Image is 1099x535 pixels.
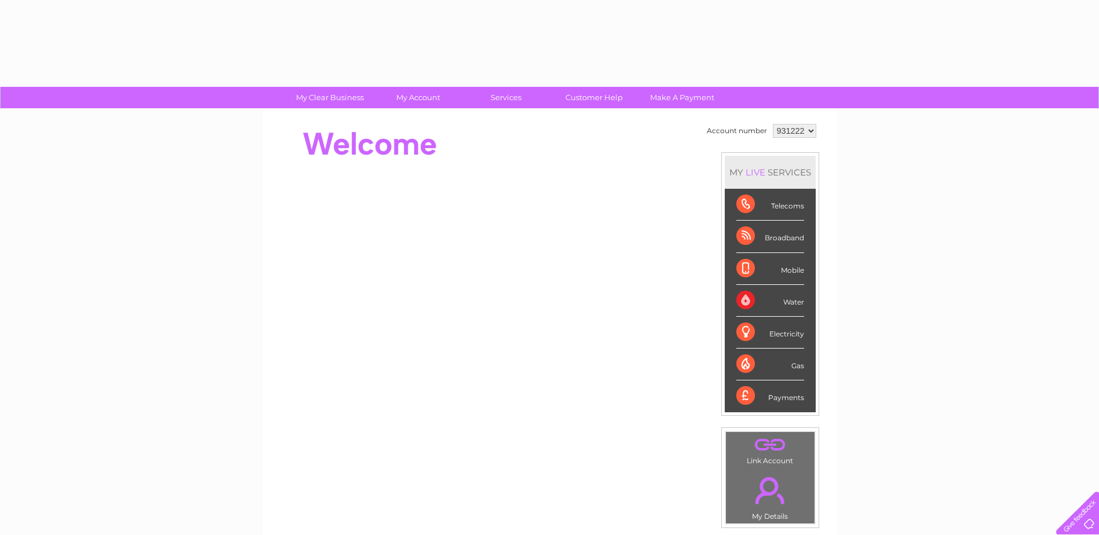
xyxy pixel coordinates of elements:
a: Make A Payment [634,87,730,108]
div: Broadband [736,221,804,252]
a: . [729,435,812,455]
td: My Details [725,467,815,524]
div: Payments [736,380,804,412]
td: Account number [704,121,770,141]
a: My Clear Business [282,87,378,108]
a: Services [458,87,554,108]
div: Gas [736,349,804,380]
div: Electricity [736,317,804,349]
a: Customer Help [546,87,642,108]
div: Telecoms [736,189,804,221]
td: Link Account [725,431,815,468]
div: MY SERVICES [725,156,816,189]
div: LIVE [743,167,768,178]
div: Mobile [736,253,804,285]
a: My Account [370,87,466,108]
a: . [729,470,812,511]
div: Water [736,285,804,317]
